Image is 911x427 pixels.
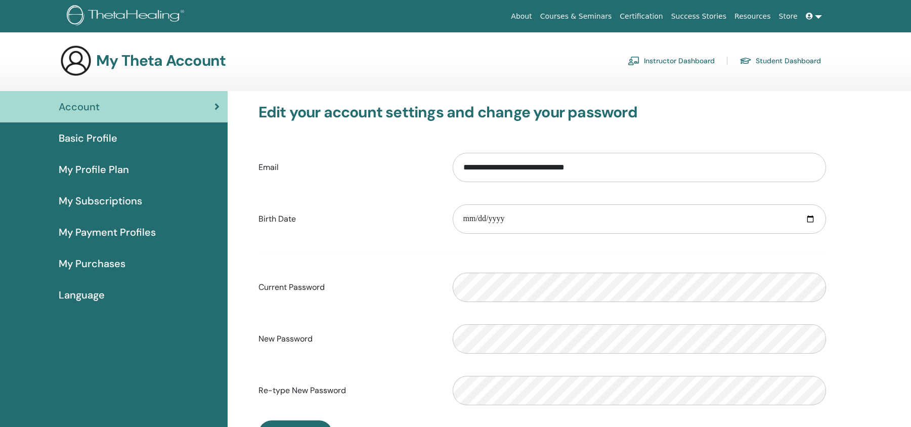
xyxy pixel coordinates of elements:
[628,53,715,69] a: Instructor Dashboard
[251,329,445,349] label: New Password
[59,162,129,177] span: My Profile Plan
[60,45,92,77] img: generic-user-icon.jpg
[96,52,226,70] h3: My Theta Account
[616,7,667,26] a: Certification
[251,278,445,297] label: Current Password
[667,7,730,26] a: Success Stories
[59,193,142,208] span: My Subscriptions
[67,5,188,28] img: logo.png
[258,103,826,121] h3: Edit your account settings and change your password
[251,158,445,177] label: Email
[628,56,640,65] img: chalkboard-teacher.svg
[59,99,100,114] span: Account
[536,7,616,26] a: Courses & Seminars
[59,225,156,240] span: My Payment Profiles
[59,256,125,271] span: My Purchases
[775,7,802,26] a: Store
[59,131,117,146] span: Basic Profile
[507,7,536,26] a: About
[59,287,105,303] span: Language
[251,381,445,400] label: Re-type New Password
[251,209,445,229] label: Birth Date
[740,57,752,65] img: graduation-cap.svg
[740,53,821,69] a: Student Dashboard
[730,7,775,26] a: Resources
